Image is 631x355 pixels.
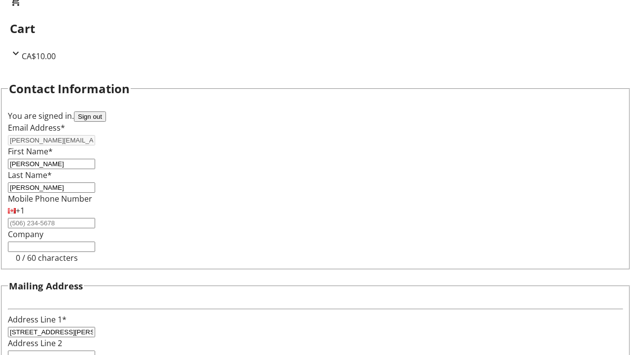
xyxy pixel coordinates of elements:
h2: Cart [10,20,621,37]
label: Address Line 1* [8,314,67,325]
label: First Name* [8,146,53,157]
span: CA$10.00 [22,51,56,62]
input: (506) 234-5678 [8,218,95,228]
label: Company [8,229,43,240]
input: Address [8,327,95,337]
tr-character-limit: 0 / 60 characters [16,252,78,263]
button: Sign out [74,111,106,122]
h3: Mailing Address [9,279,83,293]
label: Last Name* [8,170,52,180]
label: Mobile Phone Number [8,193,92,204]
div: You are signed in. [8,110,623,122]
label: Email Address* [8,122,65,133]
label: Address Line 2 [8,338,62,349]
h2: Contact Information [9,80,130,98]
